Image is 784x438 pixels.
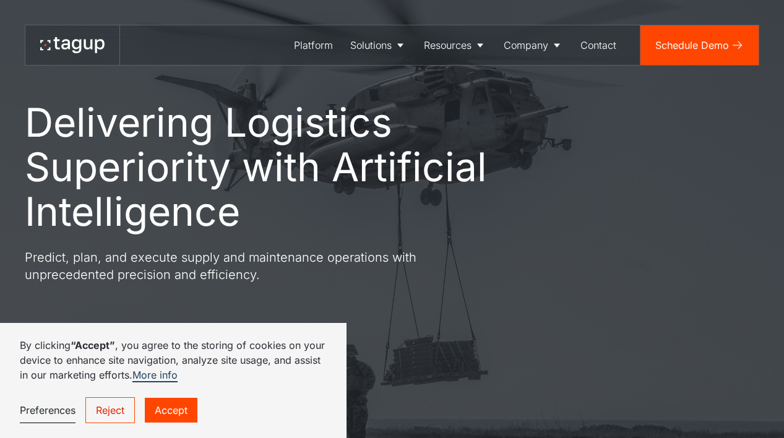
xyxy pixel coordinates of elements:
a: Reject [85,397,135,423]
a: Resources [415,25,495,65]
div: Company [504,38,548,53]
div: Schedule Demo [655,38,729,53]
a: Platform [285,25,342,65]
div: Resources [424,38,472,53]
a: Contact [572,25,625,65]
a: Accept [145,398,197,423]
p: Predict, plan, and execute supply and maintenance operations with unprecedented precision and eff... [25,249,470,283]
a: Solutions [342,25,415,65]
a: Preferences [20,398,75,423]
div: Platform [294,38,333,53]
div: Solutions [350,38,392,53]
h1: Delivering Logistics Superiority with Artificial Intelligence [25,100,545,234]
a: Schedule Demo [640,25,759,65]
strong: “Accept” [71,339,115,351]
p: By clicking , you agree to the storing of cookies on your device to enhance site navigation, anal... [20,338,327,382]
a: Company [495,25,572,65]
a: More info [132,369,178,382]
div: Contact [580,38,616,53]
